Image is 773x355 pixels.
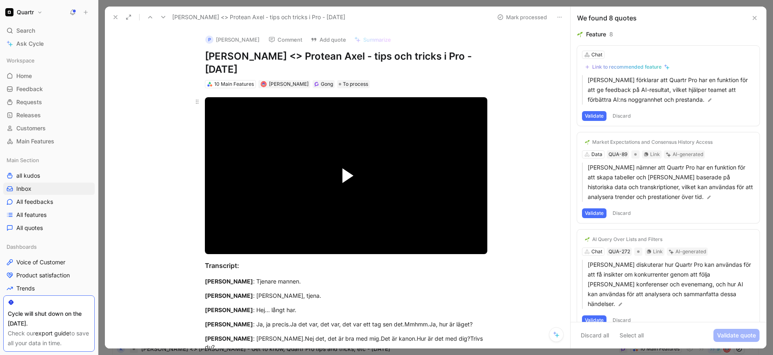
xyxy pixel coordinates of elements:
span: Inbox [16,185,31,193]
button: Discard [610,111,634,121]
mark: [PERSON_NAME] [205,306,253,313]
h1: Quartr [17,9,34,16]
span: To process [343,80,368,88]
p: [PERSON_NAME] diskuterar hur Quartr Pro kan användas för att få insikter om konkurrenter genom at... [588,260,755,309]
div: Transcript: [205,261,487,270]
a: export guide [35,330,69,337]
mark: [PERSON_NAME] [205,292,253,299]
img: 🌱 [585,140,590,145]
span: Product satisfaction [16,271,70,279]
a: All feedbacks [3,196,95,208]
button: Link to recommended feature [582,62,673,72]
a: Home [3,70,95,82]
div: To process [337,80,370,88]
div: Market Expectations and Consensus History Access [592,139,713,145]
div: We found 8 quotes [577,13,637,23]
img: Quartr [5,8,13,16]
img: pen.svg [706,194,712,200]
a: Customers [3,122,95,134]
button: Mark processed [493,11,551,23]
div: Link to recommended feature [592,64,662,70]
span: Releases [16,111,41,119]
a: Voice of Customer [3,256,95,268]
span: all kudos [16,172,40,180]
button: Validate [582,315,606,325]
span: Dashboards [7,243,37,251]
span: [PERSON_NAME] [269,81,309,87]
span: [PERSON_NAME] <> Protean Axel - tips och tricks i Pro - [DATE] [172,12,345,22]
button: P[PERSON_NAME] [202,33,263,46]
div: : Hej… långt har. [205,306,487,314]
span: Ask Cycle [16,39,44,49]
h1: [PERSON_NAME] <> Protean Axel - tips och tricks i Pro - [DATE] [205,50,487,76]
div: Video Player [205,97,487,254]
p: [PERSON_NAME] nämner att Quartr Pro har en funktion för att skapa tabeller och [PERSON_NAME] base... [588,163,755,202]
a: all kudos [3,170,95,182]
a: Ask Cycle [3,38,95,50]
span: Customers [16,124,46,132]
div: : [PERSON_NAME], tjena. [205,291,487,300]
div: Main Sectionall kudosInboxAll feedbacksAll featuresAll quotes [3,154,95,234]
div: Workspace [3,54,95,67]
img: pen.svg [618,301,623,307]
button: Validate quote [713,329,760,342]
p: [PERSON_NAME] förklarar att Quartr Pro har en funktion för att ge feedback på AI-resultat, vilket... [588,75,755,105]
img: pen.svg [707,97,713,103]
span: Main Section [7,156,39,164]
button: Discard [610,315,634,325]
a: Trends [3,282,95,295]
div: : [PERSON_NAME].Nej det, det är bra med mig.Det är kanon.Hur är det med dig?Trivs du? [205,334,487,351]
div: Search [3,25,95,37]
span: Home [16,72,32,80]
a: Releases [3,109,95,121]
div: 10 Main Features [214,80,254,88]
a: Requests [3,96,95,108]
button: Add quote [307,34,350,45]
button: Comment [265,34,306,45]
span: Workspace [7,56,35,65]
span: All quotes [16,224,43,232]
button: Discard all [577,329,613,342]
div: Gong [321,80,333,88]
div: Chat [591,51,602,59]
span: Feedback [16,85,43,93]
button: 🌱Market Expectations and Consensus History Access [582,137,715,147]
div: 8 [609,29,613,39]
a: Inbox [3,183,95,195]
img: 🌱 [585,237,590,242]
span: Main Features [16,137,54,145]
div: Main Section [3,154,95,166]
a: All features [3,209,95,221]
div: Cycle will shut down on the [DATE]. [8,309,90,328]
span: Search [16,26,35,36]
div: AI Query Over Lists and Filters [592,236,662,243]
button: Validate [582,111,606,121]
button: QuartrQuartr [3,7,44,18]
img: avatar [261,82,266,87]
button: Play Video [328,157,364,194]
div: Dashboards [3,241,95,253]
mark: [PERSON_NAME] [205,278,253,285]
button: Select all [616,329,647,342]
a: Product satisfaction [3,269,95,281]
div: : Ja, ja precis.Ja det var, det var, det var ett tag sen det.Mmhmm.Ja, hur är läget? [205,320,487,328]
span: Requests [16,98,42,106]
a: Main Features [3,135,95,147]
a: All quotes [3,222,95,234]
span: All feedbacks [16,198,53,206]
div: Check our to save all your data in time. [8,328,90,348]
button: Validate [582,208,606,218]
a: Feedback [3,83,95,95]
mark: [PERSON_NAME] [205,321,253,328]
span: Voice of Customer [16,258,65,266]
div: P [205,36,213,44]
span: Trends [16,284,35,292]
img: 🌱 [577,31,583,37]
button: Summarize [351,34,395,45]
div: : Tjenare mannen. [205,277,487,286]
button: 🌱AI Query Over Lists and Filters [582,234,665,244]
span: Summarize [363,36,391,43]
div: DashboardsVoice of CustomerProduct satisfactionTrendsFeature viewCustomer view [3,241,95,321]
div: Feature [586,29,606,39]
span: All features [16,211,47,219]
